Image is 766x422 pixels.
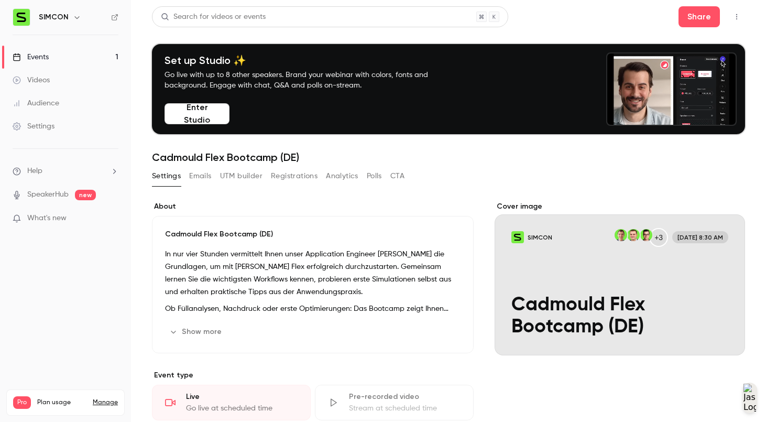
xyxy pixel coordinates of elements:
button: Polls [367,168,382,185]
button: Emails [189,168,211,185]
h6: SIMCON [39,12,69,23]
a: SpeakerHub [27,189,69,200]
button: CTA [390,168,404,185]
p: In nur vier Stunden vermittelt Ihnen unser Application Engineer [PERSON_NAME] die Grundlagen, um ... [165,248,461,298]
h4: Set up Studio ✨ [165,54,453,67]
p: Ob Füllanalysen, Nachdruck oder erste Optimierungen: Das Bootcamp zeigt Ihnen Schritt für Schritt... [165,302,461,315]
label: Cover image [495,201,745,212]
button: Registrations [271,168,318,185]
span: What's new [27,213,67,224]
button: Settings [152,168,181,185]
div: Search for videos or events [161,12,266,23]
button: Analytics [326,168,358,185]
button: UTM builder [220,168,262,185]
div: LiveGo live at scheduled time [152,385,311,420]
span: Pro [13,396,31,409]
a: Manage [93,398,118,407]
div: Live [186,392,298,402]
div: Stream at scheduled time [349,403,461,414]
p: Go live with up to 8 other speakers. Brand your webinar with colors, fonts and background. Engage... [165,70,453,91]
p: Event type [152,370,474,381]
section: Cover image [495,201,745,355]
h1: Cadmould Flex Bootcamp (DE) [152,151,745,164]
li: help-dropdown-opener [13,166,118,177]
div: Pre-recorded videoStream at scheduled time [315,385,474,420]
div: Pre-recorded video [349,392,461,402]
div: Settings [13,121,54,132]
span: Plan usage [37,398,86,407]
p: Cadmould Flex Bootcamp (DE) [165,229,461,240]
div: Events [13,52,49,62]
div: Audience [13,98,59,109]
button: Share [679,6,720,27]
button: Enter Studio [165,103,229,124]
img: SIMCON [13,9,30,26]
div: Videos [13,75,50,85]
label: About [152,201,474,212]
span: new [75,190,96,200]
span: Help [27,166,42,177]
button: Show more [165,323,228,340]
div: Go live at scheduled time [186,403,298,414]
